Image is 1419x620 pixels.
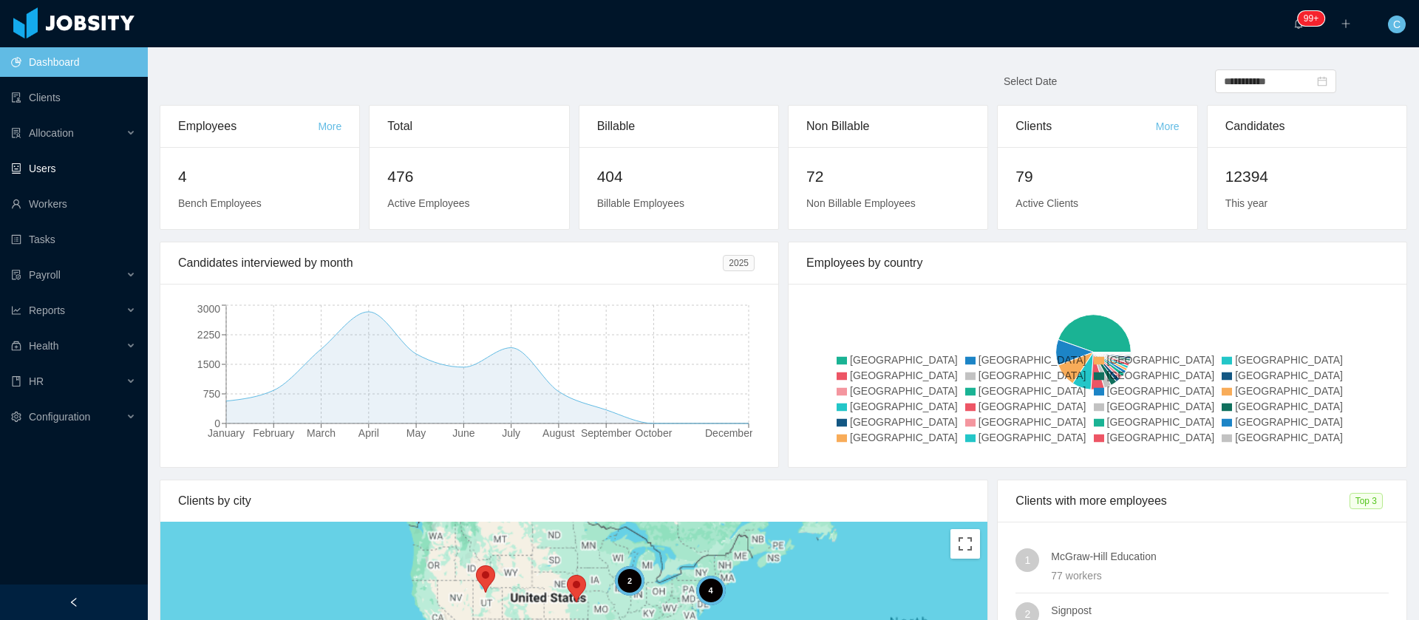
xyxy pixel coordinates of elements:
span: [GEOGRAPHIC_DATA] [1235,401,1343,412]
div: Clients by city [178,480,970,522]
i: icon: setting [11,412,21,422]
a: icon: pie-chartDashboard [11,47,136,77]
div: 77 workers [1051,568,1389,584]
div: Non Billable [806,106,970,147]
tspan: June [452,427,475,439]
span: Select Date [1004,75,1057,87]
span: 2025 [723,255,755,271]
tspan: September [581,427,632,439]
span: [GEOGRAPHIC_DATA] [1107,416,1215,428]
span: Configuration [29,411,90,423]
span: [GEOGRAPHIC_DATA] [979,432,1086,443]
h4: McGraw-Hill Education [1051,548,1389,565]
i: icon: solution [11,128,21,138]
h2: 4 [178,165,341,188]
span: Active Employees [387,197,469,209]
span: HR [29,375,44,387]
span: [GEOGRAPHIC_DATA] [850,354,958,366]
span: [GEOGRAPHIC_DATA] [850,432,958,443]
a: icon: userWorkers [11,189,136,219]
tspan: April [358,427,379,439]
span: C [1393,16,1401,33]
span: [GEOGRAPHIC_DATA] [850,416,958,428]
a: More [1156,120,1180,132]
i: icon: book [11,376,21,386]
div: 2 [615,566,644,596]
h2: 404 [597,165,760,188]
i: icon: calendar [1317,76,1327,86]
span: [GEOGRAPHIC_DATA] [1107,354,1215,366]
div: Employees [178,106,318,147]
sup: 207 [1298,11,1324,26]
tspan: February [253,427,294,439]
tspan: 0 [214,418,220,429]
div: Clients [1015,106,1155,147]
button: Toggle fullscreen view [950,529,980,559]
span: [GEOGRAPHIC_DATA] [1235,369,1343,381]
h4: Signpost [1051,602,1389,619]
span: [GEOGRAPHIC_DATA] [979,354,1086,366]
tspan: 1500 [197,358,220,370]
span: [GEOGRAPHIC_DATA] [1107,385,1215,397]
div: Clients with more employees [1015,480,1349,522]
span: [GEOGRAPHIC_DATA] [1235,385,1343,397]
span: [GEOGRAPHIC_DATA] [1235,416,1343,428]
h2: 72 [806,165,970,188]
span: [GEOGRAPHIC_DATA] [979,369,1086,381]
div: Candidates [1225,106,1389,147]
span: Billable Employees [597,197,684,209]
span: Payroll [29,269,61,281]
span: Top 3 [1350,493,1383,509]
span: Reports [29,304,65,316]
span: [GEOGRAPHIC_DATA] [1107,432,1215,443]
tspan: January [208,427,245,439]
span: [GEOGRAPHIC_DATA] [1107,401,1215,412]
tspan: March [307,427,336,439]
span: Non Billable Employees [806,197,916,209]
i: icon: medicine-box [11,341,21,351]
div: 4 [695,576,725,605]
h2: 79 [1015,165,1179,188]
tspan: May [406,427,426,439]
tspan: 750 [203,388,221,400]
i: icon: line-chart [11,305,21,316]
a: icon: auditClients [11,83,136,112]
span: Active Clients [1015,197,1078,209]
span: [GEOGRAPHIC_DATA] [850,369,958,381]
h2: 12394 [1225,165,1389,188]
span: This year [1225,197,1268,209]
tspan: August [542,427,575,439]
div: Employees by country [806,242,1389,284]
div: Billable [597,106,760,147]
span: [GEOGRAPHIC_DATA] [1107,369,1215,381]
span: [GEOGRAPHIC_DATA] [850,401,958,412]
tspan: December [705,427,753,439]
h2: 476 [387,165,551,188]
span: 1 [1024,548,1030,572]
tspan: 2250 [197,329,220,341]
a: icon: profileTasks [11,225,136,254]
span: Bench Employees [178,197,262,209]
span: [GEOGRAPHIC_DATA] [1235,432,1343,443]
span: Health [29,340,58,352]
span: [GEOGRAPHIC_DATA] [979,416,1086,428]
i: icon: bell [1293,18,1304,29]
span: [GEOGRAPHIC_DATA] [979,385,1086,397]
span: [GEOGRAPHIC_DATA] [979,401,1086,412]
a: icon: robotUsers [11,154,136,183]
tspan: July [502,427,520,439]
span: [GEOGRAPHIC_DATA] [1235,354,1343,366]
div: Candidates interviewed by month [178,242,723,284]
div: Total [387,106,551,147]
a: More [318,120,341,132]
span: [GEOGRAPHIC_DATA] [850,385,958,397]
tspan: 3000 [197,303,220,315]
i: icon: file-protect [11,270,21,280]
i: icon: plus [1341,18,1351,29]
span: Allocation [29,127,74,139]
tspan: October [636,427,673,439]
